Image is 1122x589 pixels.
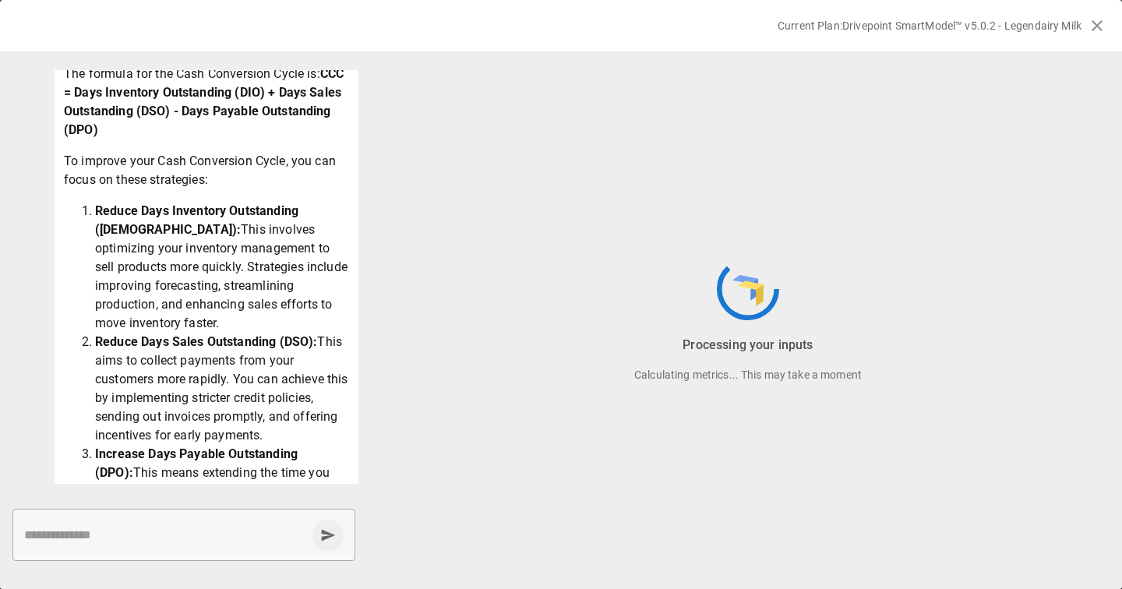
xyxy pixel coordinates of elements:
[732,275,764,306] img: Drivepoint
[64,152,349,189] p: To improve your Cash Conversion Cycle, you can focus on these strategies:
[374,367,1122,383] p: Calculating metrics... This may take a moment
[95,334,317,349] strong: Reduce Days Sales Outstanding (DSO):
[95,446,301,480] strong: Increase Days Payable Outstanding (DPO):
[95,445,349,557] li: This means extending the time you take to pay your suppliers without damaging your relationships ...
[95,203,302,237] strong: Reduce Days Inventory Outstanding ([DEMOGRAPHIC_DATA]):
[683,336,813,354] p: Processing your inputs
[95,202,349,333] li: This involves optimizing your inventory management to sell products more quickly. Strategies incl...
[64,65,349,139] p: The formula for the Cash Conversion Cycle is:
[778,18,1081,34] p: Current Plan: Drivepoint SmartModel™ v5.0.2 - Legendairy Milk
[95,333,349,445] li: This aims to collect payments from your customers more rapidly. You can achieve this by implement...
